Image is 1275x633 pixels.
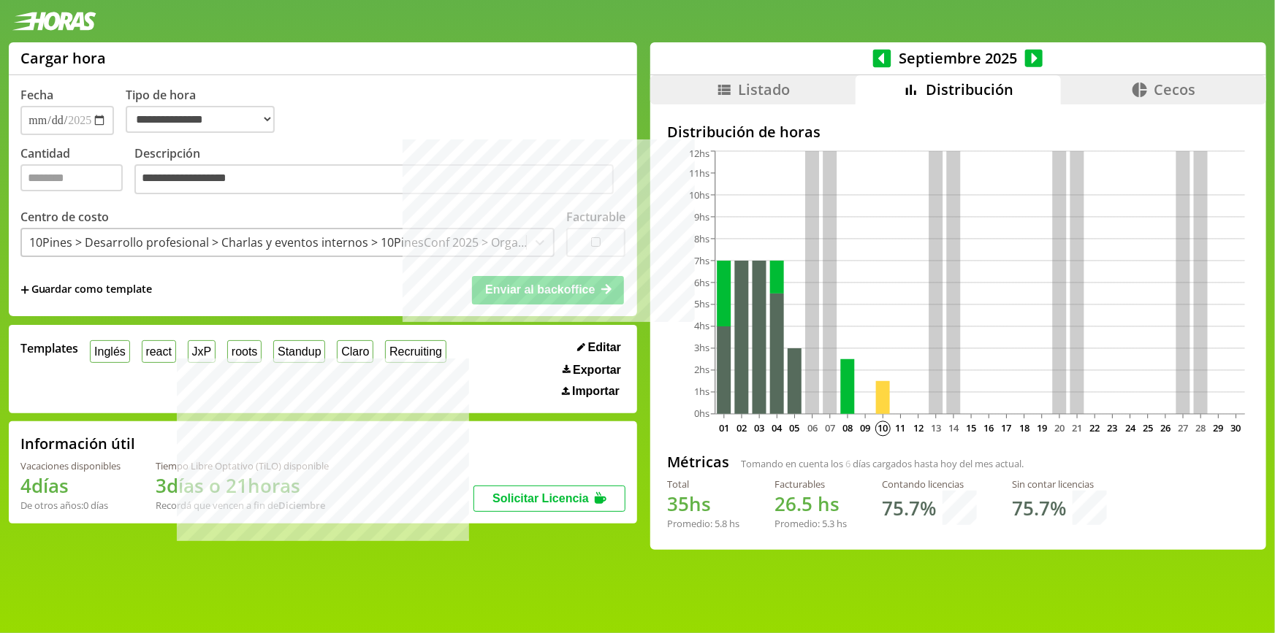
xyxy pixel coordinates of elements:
[772,421,783,434] text: 04
[126,87,286,135] label: Tipo de hora
[966,421,976,434] text: 15
[891,48,1025,68] span: Septiembre 2025
[931,421,941,434] text: 13
[90,340,129,363] button: Inglés
[20,164,123,191] input: Cantidad
[860,421,870,434] text: 09
[694,276,709,289] tspan: 6hs
[156,499,329,512] div: Recordá que vencen a fin de
[694,385,709,399] tspan: 1hs
[485,283,595,296] span: Enviar al backoffice
[742,457,1024,470] span: Tomando en cuenta los días cargados hasta hoy del mes actual.
[1054,421,1065,434] text: 20
[775,477,848,491] div: Facturables
[20,472,121,499] h1: 4 días
[1001,421,1011,434] text: 17
[719,421,729,434] text: 01
[1231,421,1241,434] text: 30
[883,495,937,521] h1: 75.7 %
[983,421,994,434] text: 16
[694,320,709,333] tspan: 4hs
[694,254,709,267] tspan: 7hs
[668,491,740,517] h1: hs
[188,340,216,363] button: JxP
[20,209,109,225] label: Centro de costo
[29,234,528,250] div: 10Pines > Desarrollo profesional > Charlas y eventos internos > 10PinesConf 2025 > Organizacion d...
[694,407,709,421] tspan: 0hs
[694,232,709,245] tspan: 8hs
[12,12,96,31] img: logotipo
[715,517,728,530] span: 5.8
[689,147,709,160] tspan: 12hs
[926,80,1013,99] span: Distribución
[1160,421,1171,434] text: 26
[1125,421,1136,434] text: 24
[754,421,764,434] text: 03
[694,364,709,377] tspan: 2hs
[1089,421,1100,434] text: 22
[337,340,373,363] button: Claro
[775,491,848,517] h1: hs
[1178,421,1188,434] text: 27
[1037,421,1047,434] text: 19
[473,486,625,512] button: Solicitar Licencia
[273,340,325,363] button: Standup
[694,298,709,311] tspan: 5hs
[573,340,625,355] button: Editar
[775,491,813,517] span: 26.5
[1154,80,1196,99] span: Cecos
[1013,477,1108,491] div: Sin contar licencias
[20,434,135,453] h2: Información útil
[278,499,325,512] b: Diciembre
[775,517,848,530] div: Promedio: hs
[694,210,709,223] tspan: 9hs
[1213,421,1223,434] text: 29
[142,340,176,363] button: react
[668,517,740,530] div: Promedio: hs
[878,421,888,434] text: 10
[1107,421,1117,434] text: 23
[1019,421,1029,434] text: 18
[913,421,924,434] text: 12
[668,477,740,491] div: Total
[846,457,851,470] span: 6
[566,209,625,225] label: Facturable
[668,491,690,517] span: 35
[20,499,121,512] div: De otros años: 0 días
[1195,421,1206,434] text: 28
[492,492,589,505] span: Solicitar Licencia
[689,188,709,202] tspan: 10hs
[668,452,730,472] h2: Métricas
[558,363,625,377] button: Exportar
[20,282,29,298] span: +
[385,340,446,363] button: Recruiting
[694,342,709,355] tspan: 3hs
[472,276,624,304] button: Enviar al backoffice
[1143,421,1153,434] text: 25
[134,164,614,195] textarea: Descripción
[1072,421,1082,434] text: 21
[573,364,621,377] span: Exportar
[588,341,621,354] span: Editar
[948,421,959,434] text: 14
[20,145,134,199] label: Cantidad
[789,421,799,434] text: 05
[20,282,152,298] span: +Guardar como template
[227,340,262,363] button: roots
[20,48,106,68] h1: Cargar hora
[1013,495,1067,521] h1: 75.7 %
[825,421,835,434] text: 07
[134,145,625,199] label: Descripción
[20,340,78,356] span: Templates
[689,166,709,180] tspan: 11hs
[737,421,747,434] text: 02
[823,517,835,530] span: 5.3
[883,477,978,491] div: Contando licencias
[842,421,853,434] text: 08
[739,80,791,99] span: Listado
[572,385,620,398] span: Importar
[895,421,905,434] text: 11
[20,459,121,472] div: Vacaciones disponibles
[126,106,275,133] select: Tipo de hora
[156,472,329,499] h1: 3 días o 21 horas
